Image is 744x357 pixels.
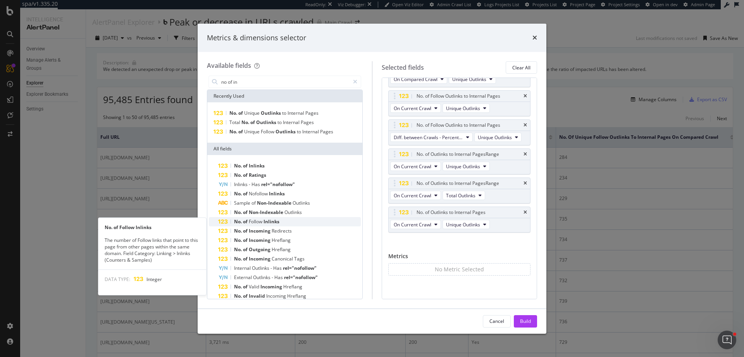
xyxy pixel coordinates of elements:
span: Has [274,274,284,281]
button: On Compared Crawl [390,74,447,84]
span: No. [241,119,250,126]
span: Follow [249,218,263,225]
span: Pages [301,119,314,126]
div: Selected fields [382,63,424,72]
button: Clear All [506,61,537,74]
div: times [524,152,527,157]
span: Non-Indexable [249,209,284,216]
button: Unique Outlinks [443,220,490,229]
span: Outlinks [293,200,310,206]
span: Incoming [249,228,272,234]
div: times [532,33,537,43]
span: Internal [302,128,320,135]
button: Build [514,315,537,328]
span: Nofollow [249,190,269,197]
span: Pages [320,128,333,135]
div: times [524,210,527,215]
span: Canonical [272,255,294,262]
span: Incoming [249,237,272,243]
span: Sample [234,200,251,206]
span: rel="nofollow" [283,265,317,271]
span: Ratings [249,172,266,178]
span: Unique Outlinks [446,163,480,170]
button: Unique Outlinks [443,103,490,113]
button: On Current Crawl [390,103,441,113]
span: Non-Indexable [257,200,293,206]
span: No. [234,218,243,225]
span: Incoming [249,255,272,262]
button: Unique Outlinks [443,162,490,171]
span: - [270,265,273,271]
span: Inlinks [269,190,285,197]
span: of [243,228,249,234]
span: Inlinks [263,218,279,225]
span: Follow [261,128,276,135]
span: to [277,119,283,126]
span: of [243,209,249,216]
span: Outlinks [253,274,272,281]
button: Unique Outlinks [449,74,496,84]
div: No. of Outlinks to Internal Pages Range [417,150,499,158]
span: Pages [305,110,319,116]
span: Incoming [266,293,287,299]
span: rel="nofollow" [261,181,295,188]
iframe: Intercom live chat [718,331,736,349]
span: Invalid [249,293,266,299]
span: Has [273,265,283,271]
div: No. of Outlinks to Internal PagesRangetimesOn Current CrawlUnique Outlinks [388,148,531,174]
span: - [249,181,251,188]
div: modal [198,24,546,334]
span: On Compared Crawl [394,76,437,83]
div: No. of Outlinks to Internal Pages [417,209,486,216]
div: No Metric Selected [435,266,484,273]
span: Tags [294,255,305,262]
button: Cancel [483,315,511,328]
span: No. [229,110,238,116]
div: No. of Outlinks to Internal PagestimesOn Current CrawlUnique Outlinks [388,207,531,233]
span: Outlinks [256,119,277,126]
input: Search by field name [220,76,350,88]
span: Redirects [272,228,292,234]
div: The number of Follow links that point to this page from other pages within the same domain. Field... [98,237,206,264]
div: times [524,123,527,128]
div: No. of Follow Outlinks to Internal Pages [417,121,500,129]
span: Outlinks [261,110,282,116]
div: times [524,181,527,186]
span: Outlinks [276,128,297,135]
span: Outgoing [249,246,272,253]
div: Recently Used [207,90,362,102]
span: Incoming [260,283,283,290]
span: No. [234,228,243,234]
span: No. [234,293,243,299]
span: No. [229,128,238,135]
span: of [243,172,249,178]
span: No. [234,209,243,216]
span: Total [229,119,241,126]
div: Metrics & dimensions selector [207,33,306,43]
div: times [524,94,527,98]
div: Available fields [207,61,251,70]
span: No. [234,237,243,243]
span: of [250,119,256,126]
button: Diff. between Crawls - Percentage [390,133,473,142]
span: Unique Outlinks [478,134,512,141]
span: Unique [244,110,261,116]
span: Inlinks [234,181,249,188]
button: Total Outlinks [443,191,485,200]
span: of [238,110,244,116]
span: of [243,255,249,262]
span: No. [234,162,243,169]
span: No. [234,190,243,197]
span: On Current Crawl [394,105,431,112]
span: Unique Outlinks [452,76,486,83]
div: All fields [207,143,362,155]
span: No. [234,255,243,262]
span: Inlinks [249,162,265,169]
div: Metrics [388,252,531,263]
div: No. of Follow Outlinks to Internal PagestimesDiff. between Crawls - PercentageUnique Outlinks [388,119,531,145]
span: to [282,110,288,116]
span: Outlinks [284,209,302,216]
span: On Current Crawl [394,221,431,228]
span: of [243,283,249,290]
div: No. of Outlinks to Internal Pages Range [417,179,499,187]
